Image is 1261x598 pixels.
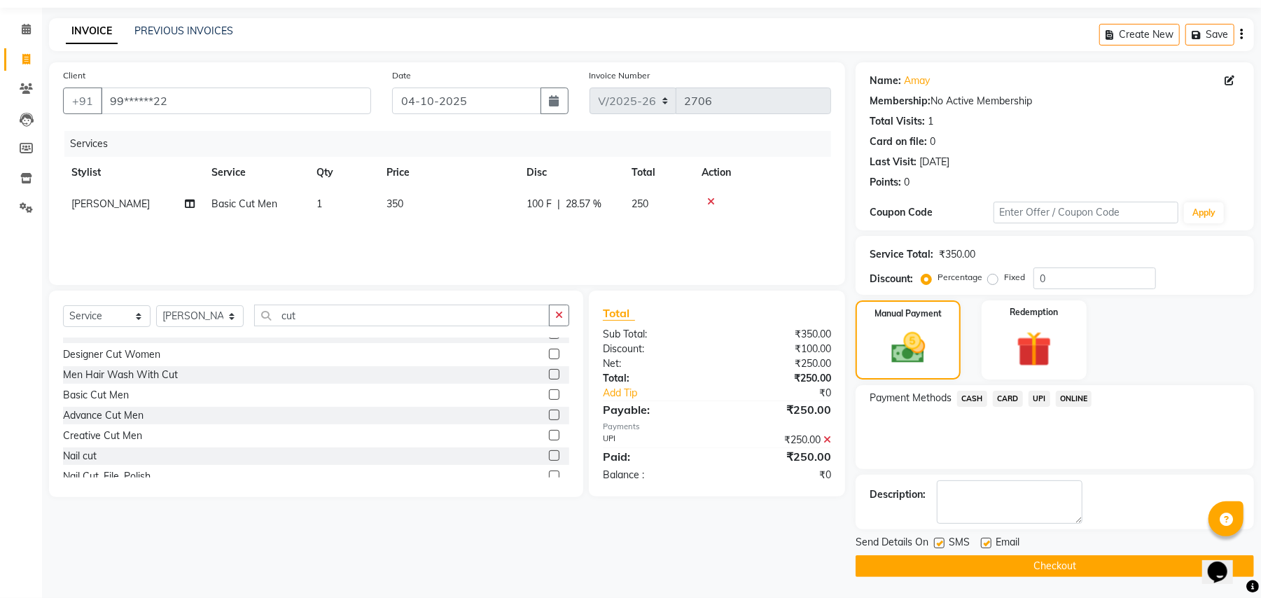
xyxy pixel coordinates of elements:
label: Redemption [1010,306,1058,319]
th: Disc [518,157,623,188]
span: 28.57 % [566,197,601,211]
span: CASH [957,391,987,407]
div: 0 [904,175,910,190]
span: 1 [316,197,322,210]
div: Advance Cut Men [63,408,144,423]
div: Points: [870,175,901,190]
div: ₹250.00 [717,356,842,371]
a: INVOICE [66,19,118,44]
a: PREVIOUS INVOICES [134,25,233,37]
div: Basic Cut Men [63,388,129,403]
button: Save [1185,24,1234,46]
div: ₹250.00 [717,371,842,386]
div: Payable: [592,401,717,418]
div: Service Total: [870,247,933,262]
div: Total Visits: [870,114,925,129]
div: ₹350.00 [939,247,975,262]
span: 100 F [527,197,552,211]
input: Search by Name/Mobile/Email/Code [101,88,371,114]
div: Nail Cut ,File, Polish [63,469,151,484]
div: Sub Total: [592,327,717,342]
label: Invoice Number [590,69,650,82]
div: Men Hair Wash With Cut [63,368,178,382]
span: ONLINE [1056,391,1092,407]
button: Apply [1184,202,1224,223]
label: Date [392,69,411,82]
div: 0 [930,134,935,149]
label: Percentage [938,271,982,284]
span: CARD [993,391,1023,407]
button: +91 [63,88,102,114]
span: 350 [386,197,403,210]
button: Create New [1099,24,1180,46]
div: Coupon Code [870,205,993,220]
div: Net: [592,356,717,371]
div: ₹250.00 [717,433,842,447]
div: ₹100.00 [717,342,842,356]
input: Search or Scan [254,305,550,326]
div: UPI [592,433,717,447]
iframe: chat widget [1202,542,1247,584]
div: Nail cut [63,449,97,464]
div: Total: [592,371,717,386]
div: ₹0 [738,386,842,401]
span: Email [996,535,1019,552]
th: Service [203,157,308,188]
label: Client [63,69,85,82]
div: Discount: [870,272,913,286]
span: Send Details On [856,535,928,552]
div: No Active Membership [870,94,1240,109]
th: Action [693,157,831,188]
label: Manual Payment [875,307,942,320]
th: Stylist [63,157,203,188]
span: | [557,197,560,211]
span: Basic Cut Men [211,197,277,210]
input: Enter Offer / Coupon Code [994,202,1178,223]
div: Discount: [592,342,717,356]
div: Payments [603,421,831,433]
span: Payment Methods [870,391,952,405]
div: Name: [870,74,901,88]
th: Qty [308,157,378,188]
span: [PERSON_NAME] [71,197,150,210]
th: Price [378,157,518,188]
button: Checkout [856,555,1254,577]
div: 1 [928,114,933,129]
a: Amay [904,74,930,88]
div: ₹250.00 [717,401,842,418]
span: UPI [1029,391,1050,407]
div: Last Visit: [870,155,917,169]
span: SMS [949,535,970,552]
div: Balance : [592,468,717,482]
div: [DATE] [919,155,949,169]
div: Card on file: [870,134,927,149]
div: Designer Cut Women [63,347,160,362]
div: ₹0 [717,468,842,482]
span: Total [603,306,635,321]
label: Fixed [1004,271,1025,284]
a: Add Tip [592,386,738,401]
div: Membership: [870,94,931,109]
img: _gift.svg [1005,327,1063,371]
div: Services [64,131,842,157]
div: Description: [870,487,926,502]
div: ₹350.00 [717,327,842,342]
img: _cash.svg [881,328,936,368]
span: 250 [632,197,648,210]
div: ₹250.00 [717,448,842,465]
th: Total [623,157,693,188]
div: Paid: [592,448,717,465]
div: Creative Cut Men [63,429,142,443]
